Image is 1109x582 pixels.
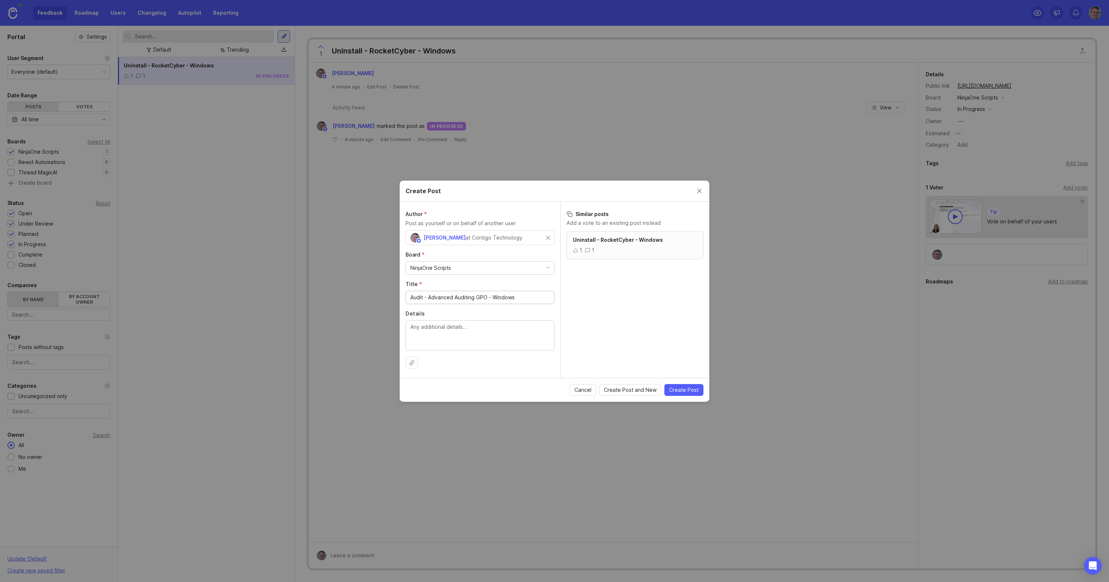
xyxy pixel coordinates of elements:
[406,211,427,217] span: Author (required)
[410,233,420,243] img: Andrew Williams
[424,234,466,241] span: [PERSON_NAME]
[695,187,703,195] button: Close create post modal
[664,384,703,396] button: Create Post
[410,264,451,272] div: NinjaOne Scripts
[604,386,657,394] span: Create Post and New
[410,293,550,302] input: Short, descriptive title
[580,246,582,254] div: 1
[599,384,661,396] button: Create Post and New
[416,238,422,243] img: member badge
[573,237,663,243] span: Uninstall - RocketCyber - Windows
[406,310,554,317] label: Details
[669,386,699,394] span: Create Post
[592,246,594,254] div: 1
[567,231,703,259] a: Uninstall - RocketCyber - Windows11
[567,210,703,218] h3: Similar posts
[406,281,422,287] span: Title (required)
[1084,557,1102,575] div: Open Intercom Messenger
[466,234,522,242] div: at Contigo Technology
[570,384,596,396] button: Cancel
[406,219,554,227] p: Post as yourself or on behalf of another user
[406,187,441,195] h2: Create Post
[406,251,425,258] span: Board (required)
[567,219,703,227] p: Add a vote to an existing post instead
[574,386,591,394] span: Cancel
